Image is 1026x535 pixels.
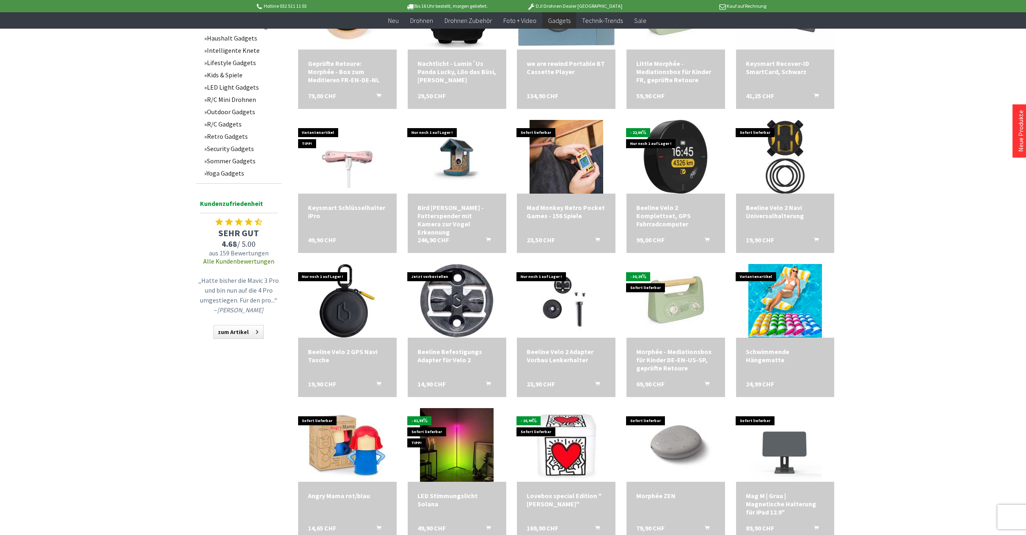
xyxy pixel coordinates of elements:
[200,32,282,44] a: Haushalt Gadgets
[203,257,274,265] a: Alle Kundenbewertungen
[629,12,652,29] a: Sale
[308,348,387,364] div: Beeline Velo 2 GPS Navi Tasche
[585,380,605,391] button: In den Warenkorb
[527,59,606,76] a: we are rewind Portable BT Cassette Player 134,90 CHF
[418,348,496,364] a: Beeline Befestigungs Adapter für Velo 2 14,90 CHF In den Warenkorb
[503,16,537,25] span: Foto + Video
[308,348,387,364] a: Beeline Velo 2 GPS Navi Tasche 19,90 CHF In den Warenkorb
[748,120,822,194] img: Beeline Velo 2 Navi Universalhalterung
[634,16,647,25] span: Sale
[643,268,708,334] img: Morphée - Mediationsbox für Kinder DE-EN-US-SP, geprüfte Retoure
[366,380,386,391] button: In den Warenkorb
[196,239,282,249] span: / 5.00
[748,408,822,482] img: Mag M | Grau | Magnetische Halterung für iPad 12.9"
[418,492,496,508] a: LED Stimmungslicht Solana 49,90 CHF In den Warenkorb
[298,408,396,482] img: Angry Mama rot/blau
[527,203,606,220] a: Mad Monkey Retro Pocket Games - 156 Spiele 23,50 CHF In den Warenkorb
[548,16,570,25] span: Gadgets
[196,249,282,257] span: aus 159 Bewertungen
[310,264,384,338] img: Beeline Velo 2 GPS Navi Tasche
[476,524,496,535] button: In den Warenkorb
[746,59,825,76] div: Keysmart Recover-ID SmartCard, Schwarz
[200,106,282,118] a: Outdoor Gadgets
[582,16,623,25] span: Technik-Trends
[530,408,603,482] img: Lovebox special Edition "Keith Haring"
[746,492,825,516] div: Mag M | Grau | Magnetische Halterung für iPad 12.9"
[418,524,446,532] span: 49,90 CHF
[530,120,603,194] img: Mad Monkey Retro Pocket Games - 156 Spiele
[527,348,606,364] div: Beeline Velo 2 Adapter Vorbau Lenkerhalter
[418,59,496,84] a: Nachtlicht - Lumin´Us Panda Lucky, Lilo das Büsi, [PERSON_NAME] 29,50 CHF
[527,348,606,364] a: Beeline Velo 2 Adapter Vorbau Lenkerhalter 23,90 CHF In den Warenkorb
[639,1,766,11] p: Kauf auf Rechnung
[1017,110,1025,152] a: Neue Produkte
[746,348,825,364] div: Schwimmende Hängematte
[746,236,774,244] span: 19,90 CHF
[404,12,439,29] a: Drohnen
[585,524,605,535] button: In den Warenkorb
[383,1,511,11] p: Bis 16 Uhr bestellt, morgen geliefert.
[636,203,715,228] a: Beeline Velo 2 Komplettset, GPS Fahrradcomputer 99,00 CHF In den Warenkorb
[636,492,715,500] a: Morphée ZEN 79,90 CHF In den Warenkorb
[746,348,825,364] a: Schwimmende Hängematte 24,99 CHF
[200,93,282,106] a: R/C Mini Drohnen
[439,12,498,29] a: Drohnen Zubehör
[636,348,715,372] a: Morphée - Mediationsbox für Kinder DE-EN-US-SP, geprüfte Retoure 69,90 CHF In den Warenkorb
[498,12,542,29] a: Foto + Video
[308,59,387,84] a: Geprüfte Retoure: Morphée - Box zum Meditieren FR-EN-DE-NL 79,00 CHF In den Warenkorb
[408,126,506,188] img: Bird Buddy Vogelhaus - Futterspender mit Kamera zur Vogel Erkennung
[420,264,494,338] img: Beeline Befestigungs Adapter für Velo 2
[746,492,825,516] a: Mag M | Grau | Magnetische Halterung für iPad 12.9" 89,90 CHF In den Warenkorb
[298,126,397,188] img: Keysmart Schlüsselhalter iPro
[636,92,665,100] span: 59,90 CHF
[542,12,576,29] a: Gadgets
[420,408,494,482] img: LED Stimmungslicht Solana
[576,12,629,29] a: Technik-Trends
[530,264,603,338] img: Beeline Velo 2 Adapter Vorbau Lenkerhalter
[308,203,387,220] div: Keysmart Schlüsselhalter iPro
[527,492,606,508] div: Lovebox special Edition "[PERSON_NAME]"
[200,155,282,167] a: Sommer Gadgets
[527,92,558,100] span: 134,90 CHF
[217,306,263,314] em: [PERSON_NAME]
[196,227,282,239] span: SEHR GUT
[198,275,280,315] p: „Hatte bisher die Mavic 3 Pro und bin nun auf die 4 Pro umgestiegen. Für den pro...“ –
[418,492,496,508] div: LED Stimmungslicht Solana
[636,59,715,84] a: Little Morphée - Mediationsbox für Kinder FR, geprüfte Retoure 59,90 CHF
[639,120,712,194] img: Beeline Velo 2 Komplettset, GPS Fahrradcomputer
[418,203,496,236] a: Bird [PERSON_NAME] - Futterspender mit Kamera zur Vogel Erkennung 246,90 CHF In den Warenkorb
[418,203,496,236] div: Bird [PERSON_NAME] - Futterspender mit Kamera zur Vogel Erkennung
[418,59,496,84] div: Nachtlicht - Lumin´Us Panda Lucky, Lilo das Büsi, [PERSON_NAME]
[366,524,386,535] button: In den Warenkorb
[256,1,383,11] p: Hotline 032 511 11 03
[746,59,825,76] a: Keysmart Recover-ID SmartCard, Schwarz 41,25 CHF In den Warenkorb
[511,1,638,11] p: DJI Drohnen Dealer [GEOGRAPHIC_DATA]
[636,203,715,228] div: Beeline Velo 2 Komplettset, GPS Fahrradcomputer
[200,56,282,69] a: Lifestyle Gadgets
[308,59,387,84] div: Geprüfte Retoure: Morphée - Box zum Meditieren FR-EN-DE-NL
[527,59,606,76] div: we are rewind Portable BT Cassette Player
[388,16,399,25] span: Neu
[308,492,387,500] div: Angry Mama rot/blau
[418,236,449,244] span: 246,90 CHF
[585,236,605,246] button: In den Warenkorb
[222,239,237,249] span: 4.68
[366,92,386,102] button: In den Warenkorb
[746,203,825,220] div: Beeline Velo 2 Navi Universalhalterung
[746,380,774,388] span: 24,99 CHF
[382,12,404,29] a: Neu
[746,524,774,532] span: 89,90 CHF
[639,408,712,482] img: Morphée ZEN
[418,380,446,388] span: 14,90 CHF
[636,236,665,244] span: 99,00 CHF
[636,348,715,372] div: Morphée - Mediationsbox für Kinder DE-EN-US-SP, geprüfte Retoure
[746,203,825,220] a: Beeline Velo 2 Navi Universalhalterung 19,90 CHF In den Warenkorb
[636,524,665,532] span: 79,90 CHF
[527,236,555,244] span: 23,50 CHF
[200,167,282,179] a: Yoga Gadgets
[695,524,714,535] button: In den Warenkorb
[695,236,714,246] button: In den Warenkorb
[527,380,555,388] span: 23,90 CHF
[200,118,282,130] a: R/C Gadgets
[200,142,282,155] a: Security Gadgets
